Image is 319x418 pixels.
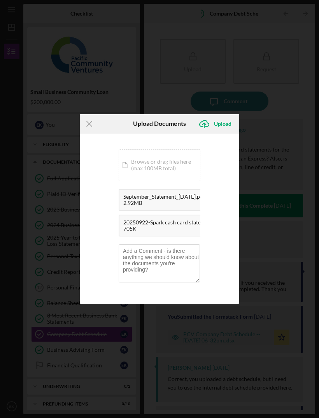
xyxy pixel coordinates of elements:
div: Upload [214,116,231,132]
h6: Upload Documents [133,120,186,127]
div: 2.92MB [123,200,205,206]
div: 20250922-Spark cash card statement-xxxx.pdf [123,219,221,226]
div: September_Statement_[DATE].pdf [123,194,205,200]
button: Upload [195,116,239,132]
div: 705K [123,226,221,232]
